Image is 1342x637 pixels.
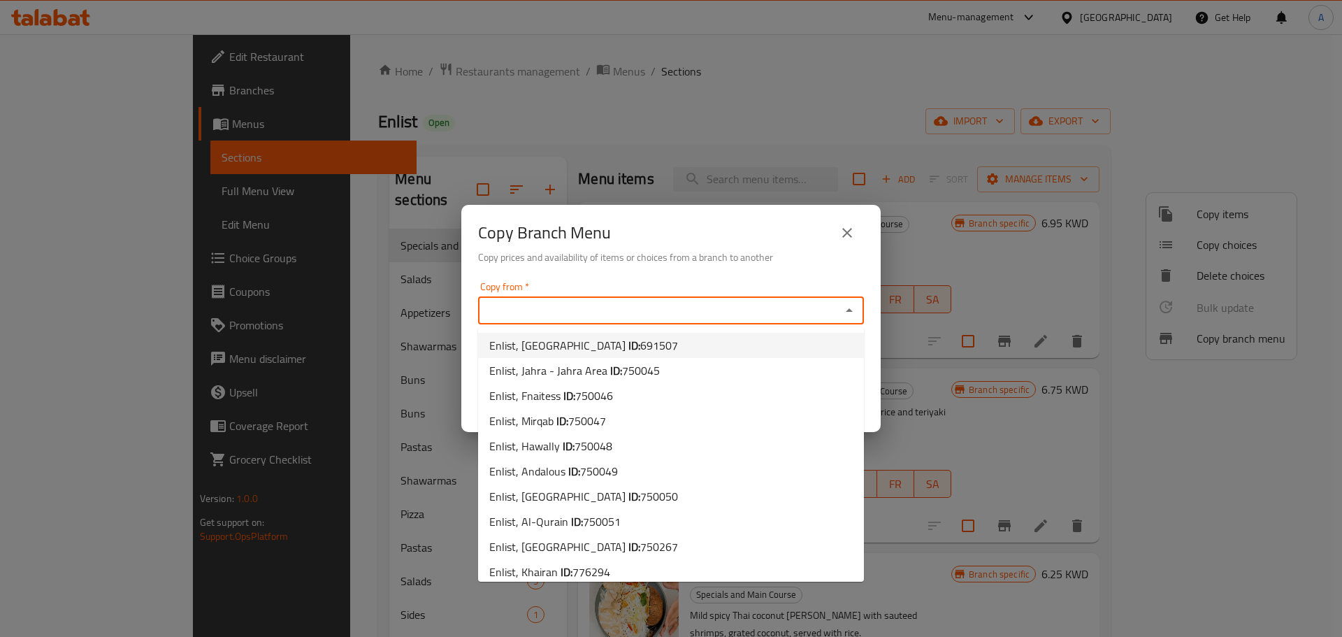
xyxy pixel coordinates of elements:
span: Enlist, Jahra - Jahra Area [489,362,660,379]
span: Enlist, [GEOGRAPHIC_DATA] [489,337,678,354]
b: ID: [571,511,583,532]
span: 750049 [580,461,618,482]
button: close [830,216,864,250]
b: ID: [561,561,572,582]
button: Close [839,301,859,320]
b: ID: [568,461,580,482]
span: Enlist, Khairan [489,564,610,580]
span: 776294 [572,561,610,582]
b: ID: [563,385,575,406]
span: Enlist, Andalous [489,463,618,480]
b: ID: [556,410,568,431]
b: ID: [628,486,640,507]
span: 691507 [640,335,678,356]
span: 750048 [575,436,612,457]
b: ID: [628,335,640,356]
span: Enlist, [GEOGRAPHIC_DATA] [489,538,678,555]
b: ID: [563,436,575,457]
span: Enlist, Fnaitess [489,387,613,404]
span: 750045 [622,360,660,381]
span: Enlist, Hawally [489,438,612,455]
span: 750051 [583,511,621,532]
span: 750050 [640,486,678,507]
h2: Copy Branch Menu [478,222,611,244]
h6: Copy prices and availability of items or choices from a branch to another [478,250,864,265]
span: 750047 [568,410,606,431]
b: ID: [628,536,640,557]
span: Enlist, Mirqab [489,413,606,429]
span: 750046 [575,385,613,406]
span: Enlist, Al-Qurain [489,513,621,530]
span: 750267 [640,536,678,557]
b: ID: [610,360,622,381]
span: Enlist, [GEOGRAPHIC_DATA] [489,488,678,505]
